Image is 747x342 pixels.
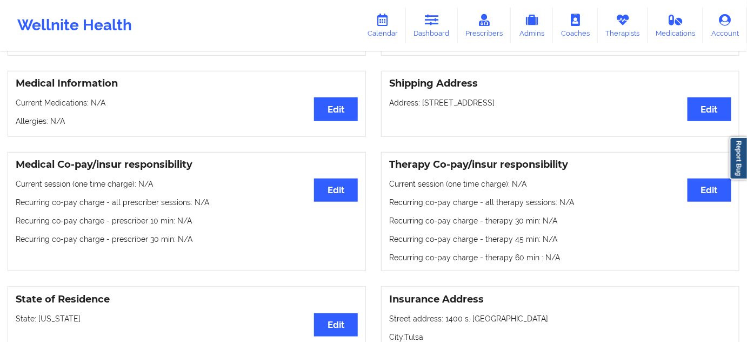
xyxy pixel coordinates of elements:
p: Allergies: N/A [16,116,358,127]
a: Prescribers [458,8,511,43]
p: Recurring co-pay charge - prescriber 30 min : N/A [16,234,358,245]
p: Recurring co-pay charge - therapy 60 min : N/A [389,252,731,263]
button: Edit [314,179,358,202]
a: Therapists [598,8,648,43]
p: Recurring co-pay charge - all prescriber sessions : N/A [16,197,358,208]
p: State: [US_STATE] [16,313,358,324]
a: Admins [511,8,553,43]
p: Recurring co-pay charge - therapy 30 min : N/A [389,215,731,226]
h3: State of Residence [16,293,358,306]
p: Recurring co-pay charge - therapy 45 min : N/A [389,234,731,245]
p: Current session (one time charge): N/A [16,179,358,189]
button: Edit [688,97,731,121]
p: Address: [STREET_ADDRESS] [389,97,731,108]
p: Recurring co-pay charge - all therapy sessions : N/A [389,197,731,208]
a: Dashboard [406,8,458,43]
h3: Medical Information [16,77,358,90]
button: Edit [314,97,358,121]
button: Edit [688,179,731,202]
a: Medications [648,8,704,43]
p: Recurring co-pay charge - prescriber 10 min : N/A [16,215,358,226]
h3: Therapy Co-pay/insur responsibility [389,159,731,171]
p: Current session (one time charge): N/A [389,179,731,189]
h3: Medical Co-pay/insur responsibility [16,159,358,171]
a: Report Bug [730,137,747,180]
h3: Insurance Address [389,293,731,306]
button: Edit [314,313,358,337]
a: Coaches [553,8,598,43]
a: Calendar [359,8,406,43]
a: Account [703,8,747,43]
p: Current Medications: N/A [16,97,358,108]
p: Street address: 1400 s. [GEOGRAPHIC_DATA] [389,313,731,324]
h3: Shipping Address [389,77,731,90]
